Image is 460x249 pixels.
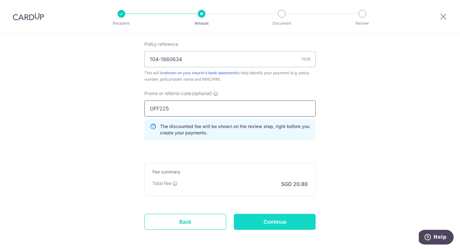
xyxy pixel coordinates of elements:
input: Continue [234,214,316,230]
p: SGD 20.80 [281,180,308,188]
p: Total Fee [152,180,171,187]
label: Policy reference [144,41,178,47]
h5: Fee summary [152,169,308,175]
iframe: Opens a widget where you can find more information [419,230,454,246]
p: The discounted fee will be shown on the review step, right before you create your payments. [160,123,310,136]
img: CardUp [13,13,44,20]
a: shown on your insurer’s bank statement [165,70,236,75]
span: (optional) [192,90,212,97]
p: Review [339,20,386,27]
span: Promo or referral code [144,90,191,97]
a: Back [144,214,226,230]
div: This will be to help identify your payment (e.g. policy number, policyholder name and NRIC/FIN). [144,70,316,83]
p: Recipient [98,20,145,27]
div: 11/35 [302,56,310,62]
p: Document [258,20,305,27]
p: Amount [178,20,225,27]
